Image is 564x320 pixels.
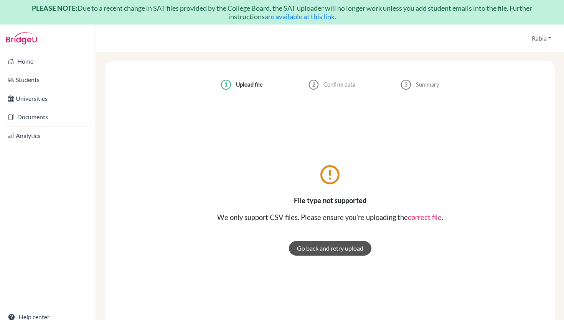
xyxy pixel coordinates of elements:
div: 1 [221,80,231,90]
a: Documents [2,109,94,125]
div: 3 [401,80,411,90]
a: Home [2,54,94,69]
div: Upload file [236,80,263,89]
a: Analytics [2,128,94,143]
img: Bridge-U [6,32,37,44]
div: Confirm data [323,80,355,89]
p: We only support CSV files. Please ensure you’re uploading the . [217,212,443,223]
a: Go back and retry upload [289,241,371,256]
a: correct file [408,213,442,222]
i: error_outline [318,163,341,186]
p: File type not supported [217,195,443,206]
a: Universities [2,91,94,106]
div: Summary [416,80,439,89]
a: Students [2,72,94,87]
button: Rabia [528,31,555,46]
div: 2 [309,80,319,90]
